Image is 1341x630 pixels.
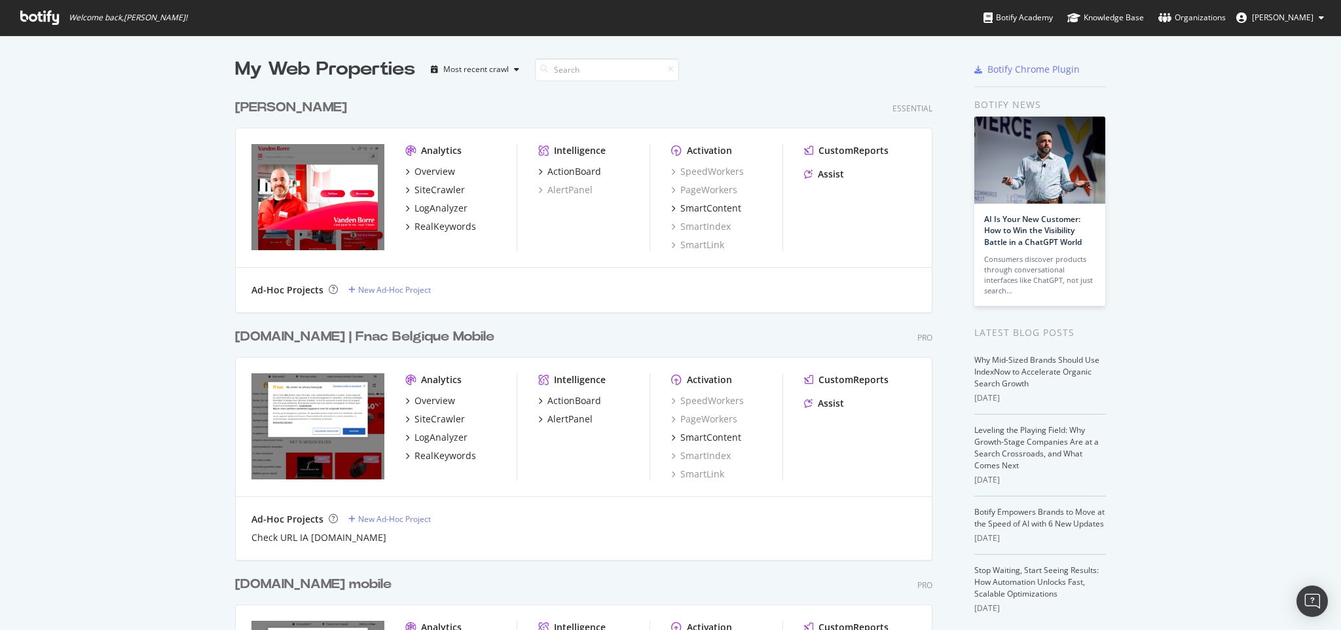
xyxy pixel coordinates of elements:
div: Latest Blog Posts [974,325,1106,340]
div: Intelligence [554,373,606,386]
div: Consumers discover products through conversational interfaces like ChatGPT, not just search… [984,254,1095,296]
div: [DATE] [974,602,1106,614]
div: RealKeywords [414,220,476,233]
a: ActionBoard [538,394,601,407]
img: www.fnac.be [251,373,384,479]
div: New Ad-Hoc Project [358,284,431,295]
a: New Ad-Hoc Project [348,513,431,525]
a: Assist [804,168,844,181]
div: [DOMAIN_NAME] | Fnac Belgique Mobile [235,327,494,346]
a: Why Mid-Sized Brands Should Use IndexNow to Accelerate Organic Search Growth [974,354,1099,389]
a: [PERSON_NAME] [235,98,352,117]
div: Organizations [1158,11,1226,24]
a: RealKeywords [405,449,476,462]
div: My Web Properties [235,56,415,83]
div: SmartContent [680,431,741,444]
a: Stop Waiting, Start Seeing Results: How Automation Unlocks Fast, Scalable Optimizations [974,565,1099,599]
div: [DATE] [974,532,1106,544]
div: New Ad-Hoc Project [358,513,431,525]
div: RealKeywords [414,449,476,462]
img: AI Is Your New Customer: How to Win the Visibility Battle in a ChatGPT World [974,117,1105,204]
a: Overview [405,394,455,407]
div: Open Intercom Messenger [1296,585,1328,617]
a: SiteCrawler [405,183,465,196]
div: Overview [414,394,455,407]
a: [DOMAIN_NAME] mobile [235,575,397,594]
div: LogAnalyzer [414,202,468,215]
div: Ad-Hoc Projects [251,513,323,526]
a: Botify Empowers Brands to Move at the Speed of AI with 6 New Updates [974,506,1105,529]
div: Assist [818,397,844,410]
a: SpeedWorkers [671,394,744,407]
div: Botify Academy [983,11,1053,24]
a: Assist [804,397,844,410]
div: SmartContent [680,202,741,215]
a: New Ad-Hoc Project [348,284,431,295]
a: Botify Chrome Plugin [974,63,1080,76]
a: SmartIndex [671,449,731,462]
img: www.vandenborre.be/ [251,144,384,250]
a: SiteCrawler [405,413,465,426]
div: Essential [892,103,932,114]
a: CustomReports [804,373,889,386]
div: Overview [414,165,455,178]
a: SpeedWorkers [671,165,744,178]
button: [PERSON_NAME] [1226,7,1334,28]
span: Tamara Quiñones [1252,12,1313,23]
a: Overview [405,165,455,178]
div: ActionBoard [547,394,601,407]
div: AlertPanel [547,413,593,426]
div: Botify news [974,98,1106,112]
a: SmartLink [671,238,724,251]
a: AI Is Your New Customer: How to Win the Visibility Battle in a ChatGPT World [984,213,1082,247]
a: SmartContent [671,431,741,444]
a: SmartContent [671,202,741,215]
div: ActionBoard [547,165,601,178]
div: Ad-Hoc Projects [251,284,323,297]
a: LogAnalyzer [405,431,468,444]
button: Most recent crawl [426,59,524,80]
div: Botify Chrome Plugin [987,63,1080,76]
div: Analytics [421,144,462,157]
div: Pro [917,332,932,343]
div: [DATE] [974,392,1106,404]
a: LogAnalyzer [405,202,468,215]
div: Pro [917,580,932,591]
div: CustomReports [818,144,889,157]
a: Check URL IA [DOMAIN_NAME] [251,531,386,544]
a: AlertPanel [538,183,593,196]
div: Assist [818,168,844,181]
div: SiteCrawler [414,413,465,426]
a: [DOMAIN_NAME] | Fnac Belgique Mobile [235,327,500,346]
a: ActionBoard [538,165,601,178]
div: SiteCrawler [414,183,465,196]
div: [DOMAIN_NAME] mobile [235,575,392,594]
a: AlertPanel [538,413,593,426]
div: [DATE] [974,474,1106,486]
a: SmartLink [671,468,724,481]
div: LogAnalyzer [414,431,468,444]
input: Search [535,58,679,81]
div: Knowledge Base [1067,11,1144,24]
div: Activation [687,144,732,157]
a: Leveling the Playing Field: Why Growth-Stage Companies Are at a Search Crossroads, and What Comes... [974,424,1099,471]
div: Intelligence [554,144,606,157]
div: Most recent crawl [443,65,509,73]
a: SmartIndex [671,220,731,233]
div: Activation [687,373,732,386]
div: [PERSON_NAME] [235,98,347,117]
div: Analytics [421,373,462,386]
a: PageWorkers [671,183,737,196]
a: PageWorkers [671,413,737,426]
a: RealKeywords [405,220,476,233]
